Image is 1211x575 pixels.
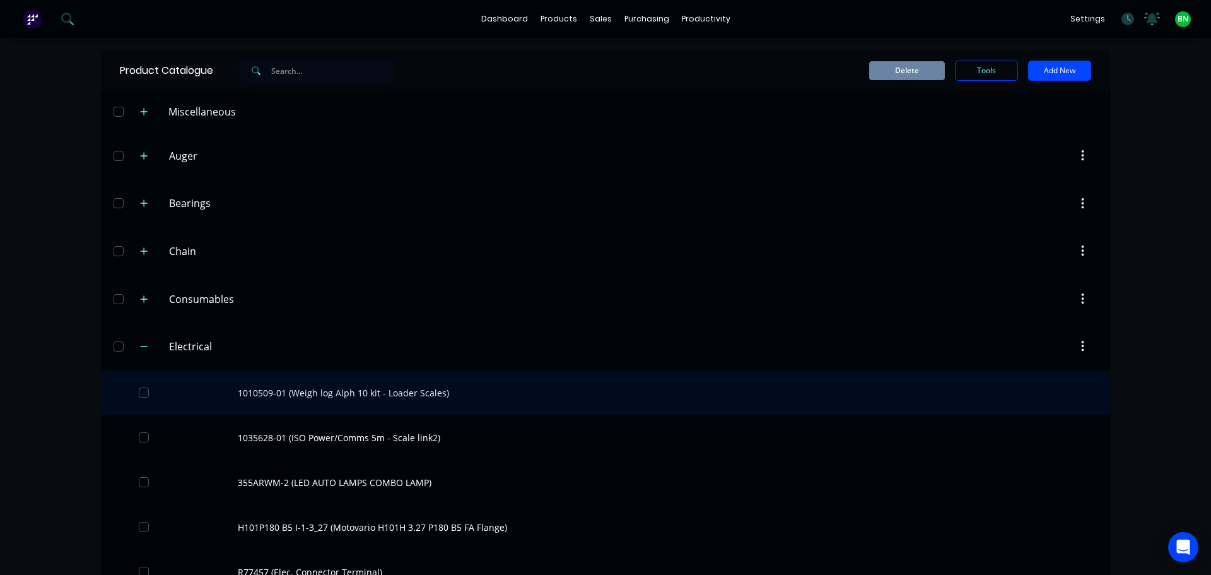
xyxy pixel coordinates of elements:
div: Miscellaneous [158,104,246,119]
div: 355ARWM-2 (LED AUTO LAMPS COMBO LAMP) [101,460,1110,505]
div: productivity [676,9,737,28]
input: Enter category name [169,148,319,163]
button: Tools [955,61,1018,81]
a: dashboard [475,9,534,28]
div: products [534,9,583,28]
div: Open Intercom Messenger [1168,532,1198,562]
div: sales [583,9,618,28]
input: Search... [271,58,396,83]
img: Factory [23,9,42,28]
button: Add New [1028,61,1091,81]
div: H101P180 B5 I-1-3_27 (Motovario H101H 3.27 P180 B5 FA Flange) [101,505,1110,550]
div: purchasing [618,9,676,28]
input: Enter category name [169,196,319,211]
div: 1035628-01 (ISO Power/Comms 5m - Scale link2) [101,415,1110,460]
input: Enter category name [169,244,319,259]
input: Enter category name [169,292,319,307]
input: Enter category name [169,339,319,354]
div: settings [1064,9,1111,28]
button: Delete [869,61,945,80]
div: Product Catalogue [101,50,213,91]
div: 1010509-01 (Weigh log Alph 10 kit - Loader Scales) [101,370,1110,415]
span: BN [1178,13,1188,25]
